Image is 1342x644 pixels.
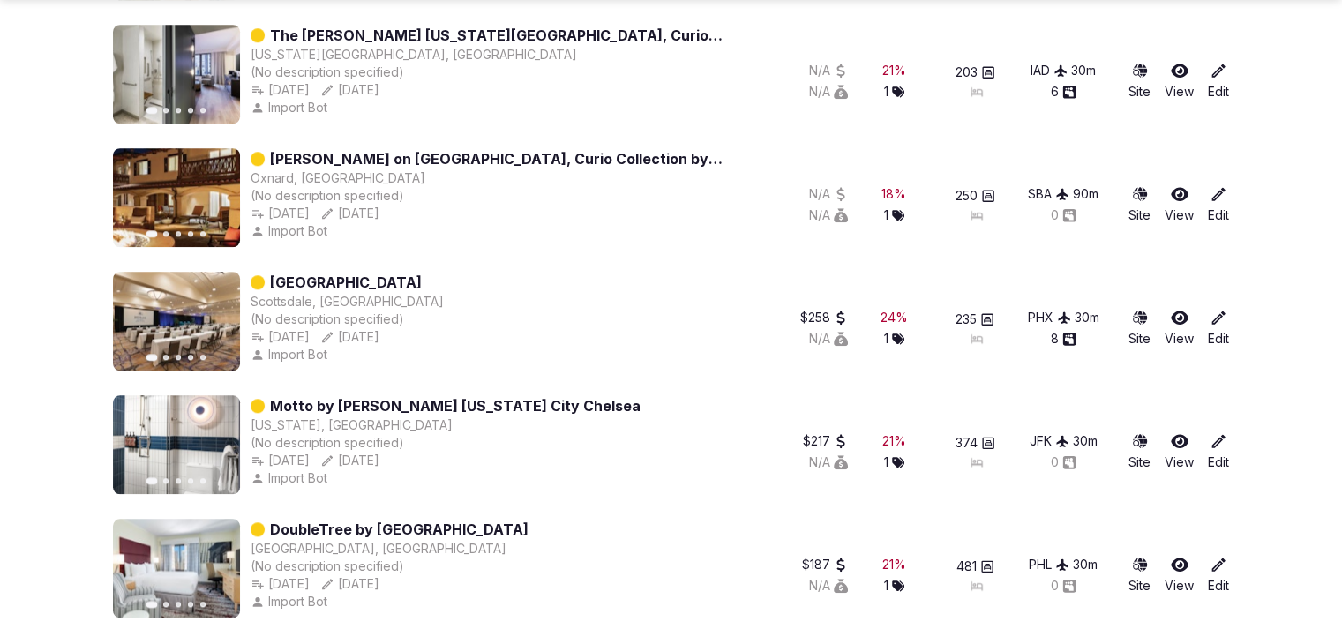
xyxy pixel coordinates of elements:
[1031,62,1068,79] button: IAD
[251,575,310,593] button: [DATE]
[1051,453,1076,471] button: 0
[1208,432,1229,471] a: Edit
[1165,309,1194,348] a: View
[200,478,206,483] button: Go to slide 5
[1073,432,1098,450] div: 30 m
[809,83,848,101] div: N/A
[800,309,848,326] button: $258
[956,187,995,205] button: 250
[251,452,310,469] button: [DATE]
[884,206,904,224] button: 1
[163,478,169,483] button: Go to slide 2
[1165,185,1194,224] a: View
[251,311,444,328] div: (No description specified)
[251,46,577,64] div: [US_STATE][GEOGRAPHIC_DATA], [GEOGRAPHIC_DATA]
[1051,577,1076,595] button: 0
[251,434,641,452] div: (No description specified)
[1073,556,1098,573] button: 30m
[188,602,193,607] button: Go to slide 4
[251,593,331,610] div: Import Bot
[809,453,848,471] div: N/A
[809,62,848,79] div: N/A
[270,519,529,540] a: DoubleTree by [GEOGRAPHIC_DATA]
[320,575,379,593] button: [DATE]
[251,540,506,558] button: [GEOGRAPHIC_DATA], [GEOGRAPHIC_DATA]
[1128,62,1151,101] a: Site
[1165,556,1194,595] a: View
[320,328,379,346] button: [DATE]
[200,108,206,113] button: Go to slide 5
[1208,556,1229,595] a: Edit
[884,577,904,595] button: 1
[1051,330,1076,348] button: 8
[1073,185,1098,203] button: 90m
[809,330,848,348] button: N/A
[956,311,977,328] span: 235
[1073,556,1098,573] div: 30 m
[146,107,158,114] button: Go to slide 1
[1128,309,1151,348] a: Site
[320,452,379,469] button: [DATE]
[146,477,158,484] button: Go to slide 1
[809,185,848,203] button: N/A
[176,602,181,607] button: Go to slide 3
[809,206,848,224] button: N/A
[251,293,444,311] button: Scottsdale, [GEOGRAPHIC_DATA]
[251,346,331,363] button: Import Bot
[881,309,908,326] div: 24 %
[884,83,904,101] button: 1
[1071,62,1096,79] button: 30m
[1075,309,1099,326] div: 30 m
[1029,556,1069,573] button: PHL
[1128,556,1151,595] a: Site
[1028,309,1071,326] button: PHX
[1030,432,1069,450] div: JFK
[802,556,848,573] button: $187
[1073,185,1098,203] div: 90 m
[176,355,181,360] button: Go to slide 3
[320,81,379,99] div: [DATE]
[251,558,529,575] div: (No description specified)
[251,81,310,99] div: [DATE]
[1128,185,1151,224] a: Site
[1051,83,1076,101] button: 6
[882,62,906,79] button: 21%
[1071,62,1096,79] div: 30 m
[200,355,206,360] button: Go to slide 5
[251,328,310,346] div: [DATE]
[956,64,978,81] span: 203
[1208,185,1229,224] a: Edit
[270,25,746,46] a: The [PERSON_NAME] [US_STATE][GEOGRAPHIC_DATA], Curio Collection by [PERSON_NAME]
[113,395,240,494] img: Featured image for Motto by Hilton New York City Chelsea
[884,330,904,348] button: 1
[1028,185,1069,203] button: SBA
[188,355,193,360] button: Go to slide 4
[803,432,848,450] div: $217
[1165,62,1194,101] a: View
[956,434,978,452] span: 374
[956,434,995,452] button: 374
[251,169,425,187] button: Oxnard, [GEOGRAPHIC_DATA]
[251,205,310,222] button: [DATE]
[809,577,848,595] div: N/A
[270,272,422,293] a: [GEOGRAPHIC_DATA]
[956,187,978,205] span: 250
[176,108,181,113] button: Go to slide 3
